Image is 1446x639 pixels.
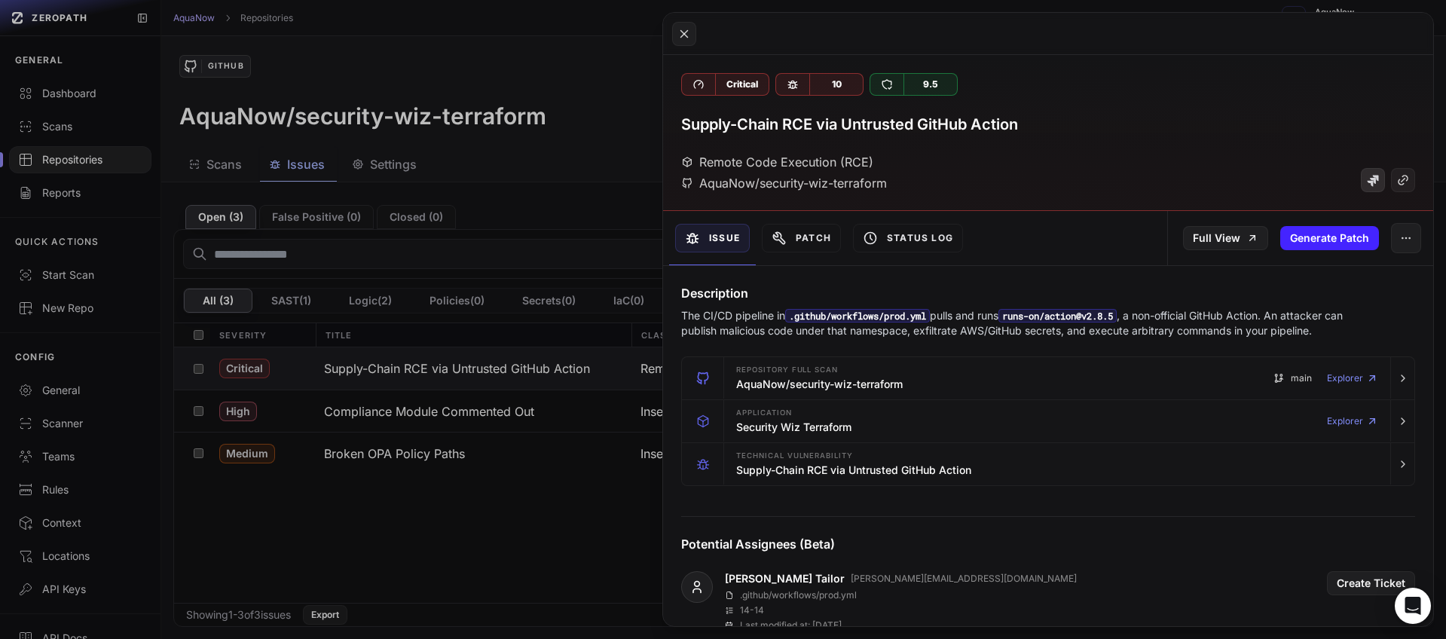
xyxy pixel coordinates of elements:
[736,452,853,460] span: Technical Vulnerability
[681,308,1356,338] p: The CI/CD pipeline in pulls and runs , a non-official GitHub Action. An attacker can publish mali...
[1395,588,1431,624] div: Open Intercom Messenger
[681,535,1415,553] h4: Potential Assignees (Beta)
[736,463,971,478] h3: Supply-Chain RCE via Untrusted GitHub Action
[740,619,842,631] p: Last modified at: [DATE]
[725,571,845,586] a: [PERSON_NAME] Tailor
[1327,406,1378,436] a: Explorer
[681,284,1415,302] h4: Description
[682,443,1414,485] button: Technical Vulnerability Supply-Chain RCE via Untrusted GitHub Action
[740,589,857,601] p: .github/workflows/prod.yml
[681,174,887,192] div: AquaNow/security-wiz-terraform
[682,400,1414,442] button: Application Security Wiz Terraform Explorer
[1327,571,1415,595] button: Create Ticket
[1280,226,1379,250] button: Generate Patch
[1183,226,1268,250] a: Full View
[762,224,841,252] button: Patch
[853,224,963,252] button: Status Log
[1327,363,1378,393] a: Explorer
[675,224,750,252] button: Issue
[736,409,792,417] span: Application
[998,309,1117,323] code: runs-on/action@v2.8.5
[740,604,764,616] p: 14 - 14
[736,366,838,374] span: Repository Full scan
[1291,372,1312,384] span: main
[736,420,851,435] h3: Security Wiz Terraform
[736,377,903,392] h3: AquaNow/security-wiz-terraform
[785,309,930,323] code: .github/workflows/prod.yml
[851,573,1077,585] p: [PERSON_NAME][EMAIL_ADDRESS][DOMAIN_NAME]
[682,357,1414,399] button: Repository Full scan AquaNow/security-wiz-terraform main Explorer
